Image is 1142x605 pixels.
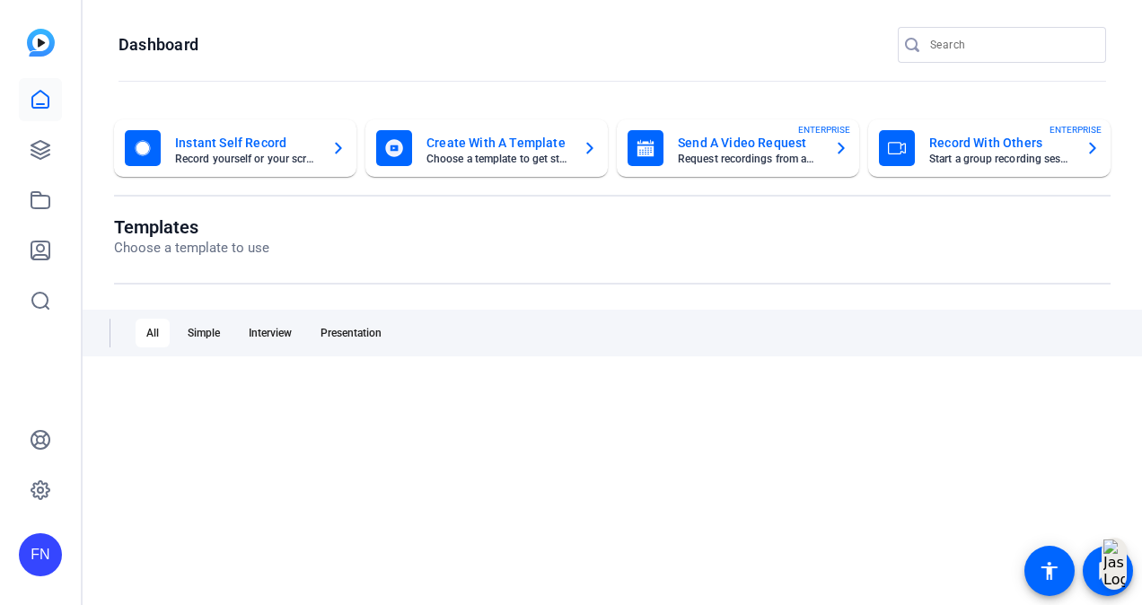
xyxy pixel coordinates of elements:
[177,319,231,347] div: Simple
[1097,560,1119,582] mat-icon: message
[1039,560,1060,582] mat-icon: accessibility
[678,153,820,164] mat-card-subtitle: Request recordings from anyone, anywhere
[238,319,303,347] div: Interview
[426,132,568,153] mat-card-title: Create With A Template
[868,119,1111,177] button: Record With OthersStart a group recording sessionENTERPRISE
[310,319,392,347] div: Presentation
[678,132,820,153] mat-card-title: Send A Video Request
[175,132,317,153] mat-card-title: Instant Self Record
[365,119,608,177] button: Create With A TemplateChoose a template to get started
[929,132,1071,153] mat-card-title: Record With Others
[426,153,568,164] mat-card-subtitle: Choose a template to get started
[136,319,170,347] div: All
[175,153,317,164] mat-card-subtitle: Record yourself or your screen
[114,216,269,238] h1: Templates
[929,153,1071,164] mat-card-subtitle: Start a group recording session
[119,34,198,56] h1: Dashboard
[114,119,356,177] button: Instant Self RecordRecord yourself or your screen
[19,533,62,576] div: FN
[1050,123,1102,136] span: ENTERPRISE
[27,29,55,57] img: blue-gradient.svg
[114,238,269,259] p: Choose a template to use
[798,123,850,136] span: ENTERPRISE
[617,119,859,177] button: Send A Video RequestRequest recordings from anyone, anywhereENTERPRISE
[930,34,1092,56] input: Search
